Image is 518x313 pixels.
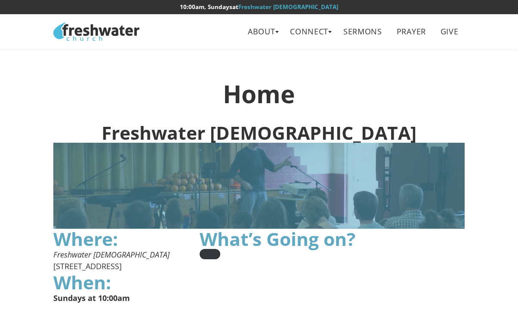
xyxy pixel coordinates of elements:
h2: When: [53,272,186,292]
h2: What’s Going on? [200,229,465,249]
h1: Home [53,80,465,107]
a: Sermons [337,22,388,41]
em: Freshwater [DEMOGRAPHIC_DATA] [53,249,170,260]
a: Prayer [390,22,432,41]
h6: at [53,4,465,10]
strong: Sundays at 10:00am [53,293,130,303]
img: Freshwater Church [53,22,139,41]
a: Freshwater [DEMOGRAPHIC_DATA] [238,3,338,11]
h2: Where: [53,229,186,249]
h2: Freshwater [DEMOGRAPHIC_DATA] [53,123,465,143]
p: [STREET_ADDRESS] [53,249,186,272]
time: 10:00am, Sundays [180,3,232,11]
a: Connect [284,22,335,41]
a: About [242,22,282,41]
a: Give [434,22,465,41]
